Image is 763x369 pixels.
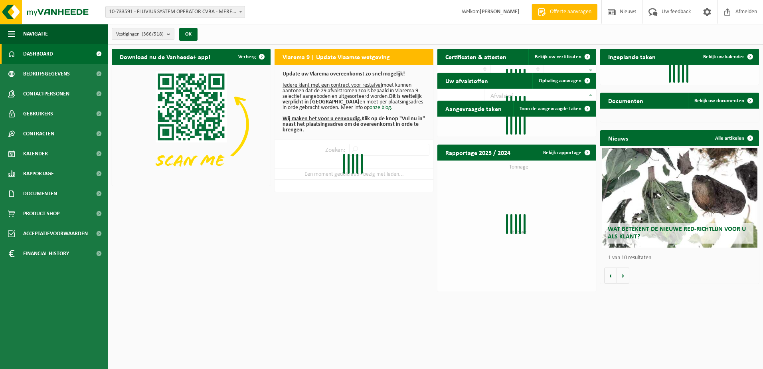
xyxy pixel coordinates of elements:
h2: Vlarema 9 | Update Vlaamse wetgeving [275,49,398,64]
a: Bekijk uw kalender [697,49,758,65]
h2: Nieuws [600,130,636,146]
img: Download de VHEPlus App [112,65,271,184]
span: Offerte aanvragen [548,8,593,16]
count: (366/518) [142,32,164,37]
span: 10-733591 - FLUVIUS SYSTEM OPERATOR CVBA - MERELBEKE-MELLE [105,6,245,18]
span: Rapportage [23,164,54,184]
a: Toon de aangevraagde taken [513,101,595,117]
span: Bekijk uw documenten [694,98,744,103]
u: Iedere klant met een contract voor restafval [283,82,382,88]
button: Verberg [232,49,270,65]
a: Bekijk uw certificaten [528,49,595,65]
h2: Documenten [600,93,651,108]
a: Offerte aanvragen [532,4,597,20]
a: Bekijk uw documenten [688,93,758,109]
span: Bekijk uw certificaten [535,54,581,60]
span: Wat betekent de nieuwe RED-richtlijn voor u als klant? [608,226,746,240]
span: Kalender [23,144,48,164]
b: Dit is wettelijk verplicht in [GEOGRAPHIC_DATA] [283,93,422,105]
span: Financial History [23,244,69,264]
a: Bekijk rapportage [537,145,595,161]
span: Product Shop [23,204,59,224]
h2: Certificaten & attesten [437,49,514,64]
span: Bedrijfsgegevens [23,64,70,84]
span: Toon de aangevraagde taken [520,106,581,111]
h2: Ingeplande taken [600,49,664,64]
h2: Aangevraagde taken [437,101,510,116]
span: Navigatie [23,24,48,44]
button: Vestigingen(366/518) [112,28,174,40]
a: Wat betekent de nieuwe RED-richtlijn voor u als klant? [602,148,757,248]
a: onze blog. [370,105,393,111]
b: Klik op de knop "Vul nu in" naast het plaatsingsadres om de overeenkomst in orde te brengen. [283,116,425,133]
a: Ophaling aanvragen [532,73,595,89]
h2: Download nu de Vanheede+ app! [112,49,218,64]
span: Ophaling aanvragen [539,78,581,83]
span: Contactpersonen [23,84,69,104]
button: OK [179,28,198,41]
span: Documenten [23,184,57,204]
span: 10-733591 - FLUVIUS SYSTEM OPERATOR CVBA - MERELBEKE-MELLE [106,6,245,18]
p: 1 van 10 resultaten [608,255,755,261]
strong: [PERSON_NAME] [480,9,520,15]
button: Vorige [604,268,617,284]
span: Gebruikers [23,104,53,124]
span: Verberg [238,54,256,60]
p: moet kunnen aantonen dat de 29 afvalstromen zoals bepaald in Vlarema 9 selectief aangeboden en ui... [283,71,425,133]
h2: Uw afvalstoffen [437,73,496,88]
span: Contracten [23,124,54,144]
button: Volgende [617,268,629,284]
h2: Rapportage 2025 / 2024 [437,145,518,160]
u: Wij maken het voor u eenvoudig. [283,116,362,122]
b: Update uw Vlarema overeenkomst zo snel mogelijk! [283,71,405,77]
span: Acceptatievoorwaarden [23,224,88,244]
span: Dashboard [23,44,53,64]
span: Bekijk uw kalender [703,54,744,60]
a: Alle artikelen [709,130,758,146]
span: Vestigingen [116,28,164,40]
